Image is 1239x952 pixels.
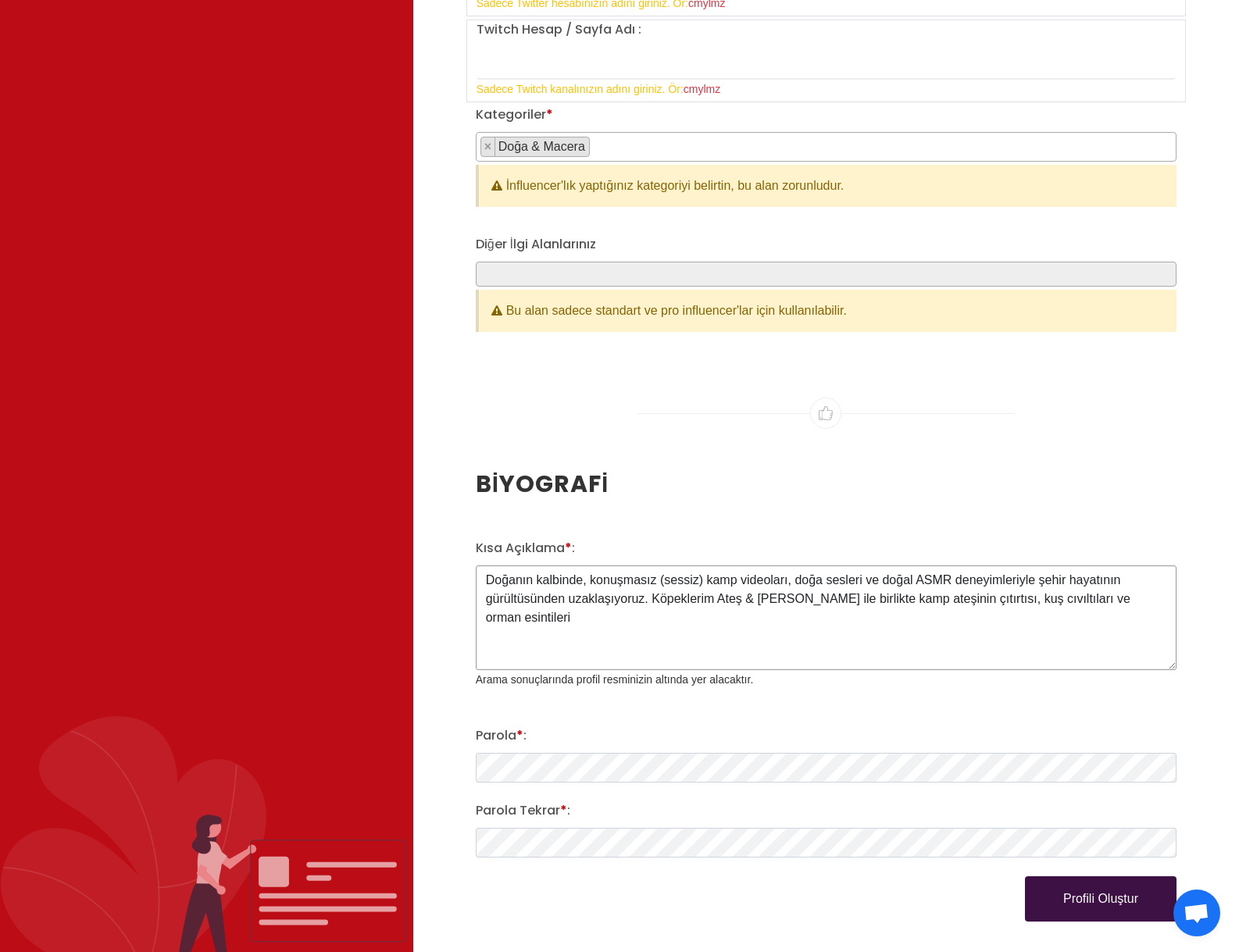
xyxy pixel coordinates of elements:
label: Diğer İlgi Alanlarınız [476,235,596,254]
span: Doğa & Macera [497,140,589,153]
div: Bu alan sadece standart ve pro influencer'lar için kullanılabilir. [479,290,1177,332]
label: Parola : [476,726,527,745]
label: Parola Tekrar : [476,801,570,820]
span: × [484,140,491,153]
li: Doğa & Macera [480,137,590,157]
button: Profili Oluştur [1025,876,1177,922]
textarea: Search [594,143,603,157]
div: Açık sohbet [1173,890,1220,936]
small: Arama sonuçlarında profil resminizin altında yer alacaktır. [476,673,754,686]
div: İnfluencer'lık yaptığınız kategoriyi belirtin, bu alan zorunludur. [479,165,1177,207]
label: Kısa Açıklama : [476,539,575,558]
span: cmylmz [684,83,720,95]
small: Sadece Twitch kanalınızın adını giriniz. Ör: [477,83,721,95]
label: Kategoriler [476,105,553,124]
h2: BİYOGRAFİ [476,466,1177,501]
button: Remove item [481,137,495,156]
label: Twitch Hesap / Sayfa Adı : [477,20,641,39]
textarea: Search [480,267,490,281]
